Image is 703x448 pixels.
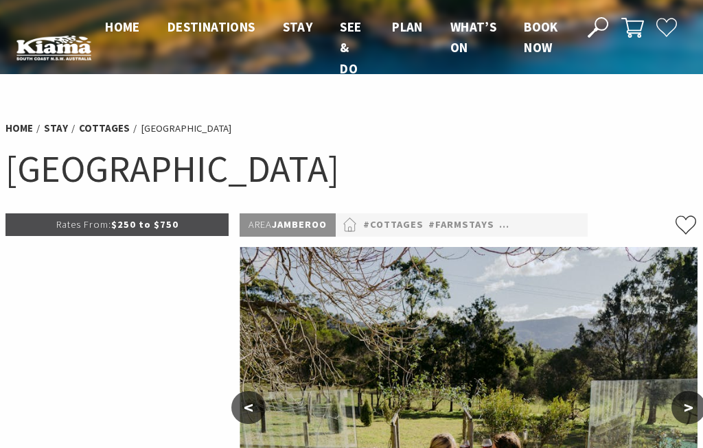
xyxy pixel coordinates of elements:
[141,120,231,137] li: [GEOGRAPHIC_DATA]
[363,217,424,233] a: #Cottages
[240,213,336,237] p: Jamberoo
[340,19,361,77] span: See & Do
[5,121,33,135] a: Home
[168,19,255,35] span: Destinations
[283,19,313,35] span: Stay
[524,19,558,56] span: Book now
[79,121,130,135] a: Cottages
[16,35,91,61] img: Kiama Logo
[105,19,140,35] span: Home
[91,16,572,79] nav: Main Menu
[44,121,68,135] a: Stay
[450,19,496,56] span: What’s On
[428,217,494,233] a: #Farmstays
[56,218,111,231] span: Rates From:
[5,144,698,193] h1: [GEOGRAPHIC_DATA]
[249,218,272,231] span: Area
[499,217,588,233] a: #Holiday Homes
[392,19,423,35] span: Plan
[5,213,229,236] p: $250 to $750
[231,391,266,424] button: <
